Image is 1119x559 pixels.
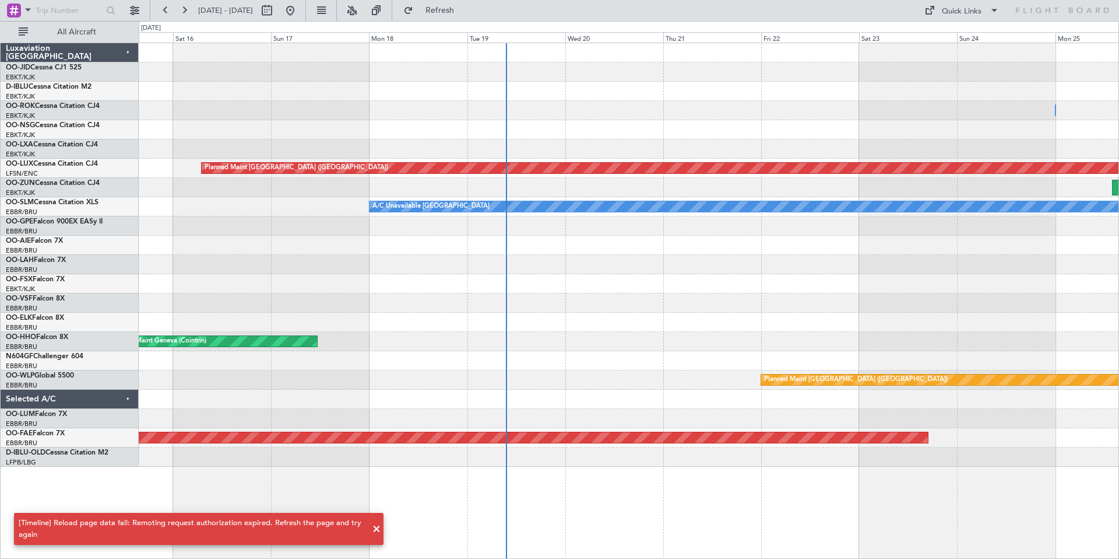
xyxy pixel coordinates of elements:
a: OO-GPEFalcon 900EX EASy II [6,218,103,225]
div: Sun 24 [957,32,1055,43]
span: OO-GPE [6,218,33,225]
a: OO-AIEFalcon 7X [6,237,63,244]
a: OO-LAHFalcon 7X [6,257,66,264]
a: OO-LUXCessna Citation CJ4 [6,160,98,167]
a: N604GFChallenger 604 [6,353,83,360]
span: [DATE] - [DATE] [198,5,253,16]
span: OO-ZUN [6,180,35,187]
span: D-IBLU [6,83,29,90]
input: Trip Number [36,2,103,19]
a: EBKT/KJK [6,188,35,197]
a: OO-WLPGlobal 5500 [6,372,74,379]
a: OO-SLMCessna Citation XLS [6,199,98,206]
button: Refresh [398,1,468,20]
div: [DATE] [141,23,161,33]
a: EBKT/KJK [6,150,35,159]
div: Mon 18 [369,32,467,43]
div: Sat 23 [859,32,957,43]
span: OO-SLM [6,199,34,206]
span: N604GF [6,353,33,360]
span: OO-ROK [6,103,35,110]
span: OO-LUX [6,160,33,167]
a: EBBR/BRU [6,208,37,216]
span: OO-JID [6,64,30,71]
a: OO-HHOFalcon 8X [6,334,68,341]
a: LFSN/ENC [6,169,38,178]
a: EBBR/BRU [6,323,37,332]
span: OO-NSG [6,122,35,129]
span: OO-HHO [6,334,36,341]
a: EBBR/BRU [6,420,37,428]
span: All Aircraft [30,28,123,36]
span: OO-FAE [6,430,33,437]
a: EBBR/BRU [6,362,37,371]
span: OO-ELK [6,315,32,322]
a: OO-VSFFalcon 8X [6,295,65,302]
div: Tue 19 [467,32,565,43]
a: EBBR/BRU [6,227,37,236]
div: Fri 22 [761,32,859,43]
a: EBBR/BRU [6,343,37,351]
span: OO-VSF [6,295,33,302]
a: OO-FSXFalcon 7X [6,276,65,283]
a: OO-ELKFalcon 8X [6,315,64,322]
span: OO-AIE [6,237,31,244]
a: EBKT/KJK [6,111,35,120]
span: OO-WLP [6,372,34,379]
a: D-IBLU-OLDCessna Citation M2 [6,449,108,456]
span: OO-LXA [6,141,33,148]
span: OO-LAH [6,257,34,264]
a: LFPB/LBG [6,458,36,467]
a: OO-LUMFalcon 7X [6,411,67,418]
div: Wed 20 [565,32,663,43]
a: OO-FAEFalcon 7X [6,430,65,437]
a: D-IBLUCessna Citation M2 [6,83,92,90]
div: Sat 16 [173,32,271,43]
button: Quick Links [919,1,1005,20]
div: Quick Links [942,6,981,18]
a: OO-ZUNCessna Citation CJ4 [6,180,100,187]
div: [Timeline] Reload page data fail: Remoting request authorization expired. Refresh the page and tr... [19,518,366,540]
a: OO-NSGCessna Citation CJ4 [6,122,100,129]
span: OO-FSX [6,276,33,283]
a: EBKT/KJK [6,131,35,139]
a: EBBR/BRU [6,265,37,274]
a: EBKT/KJK [6,285,35,294]
a: OO-LXACessna Citation CJ4 [6,141,98,148]
div: Planned Maint [GEOGRAPHIC_DATA] ([GEOGRAPHIC_DATA]) [205,159,388,177]
a: EBBR/BRU [6,439,37,448]
div: Sun 17 [271,32,369,43]
a: EBKT/KJK [6,73,35,82]
div: A/C Unavailable [GEOGRAPHIC_DATA] [372,198,490,215]
a: EBKT/KJK [6,92,35,101]
a: OO-ROKCessna Citation CJ4 [6,103,100,110]
span: OO-LUM [6,411,35,418]
a: EBBR/BRU [6,246,37,255]
button: All Aircraft [13,23,126,41]
div: Thu 21 [663,32,761,43]
a: EBBR/BRU [6,381,37,390]
span: D-IBLU-OLD [6,449,45,456]
a: OO-JIDCessna CJ1 525 [6,64,82,71]
div: Planned Maint [GEOGRAPHIC_DATA] ([GEOGRAPHIC_DATA]) [764,371,948,389]
div: AOG Maint Geneva (Cointrin) [119,333,206,350]
a: EBBR/BRU [6,304,37,313]
span: Refresh [416,6,465,15]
